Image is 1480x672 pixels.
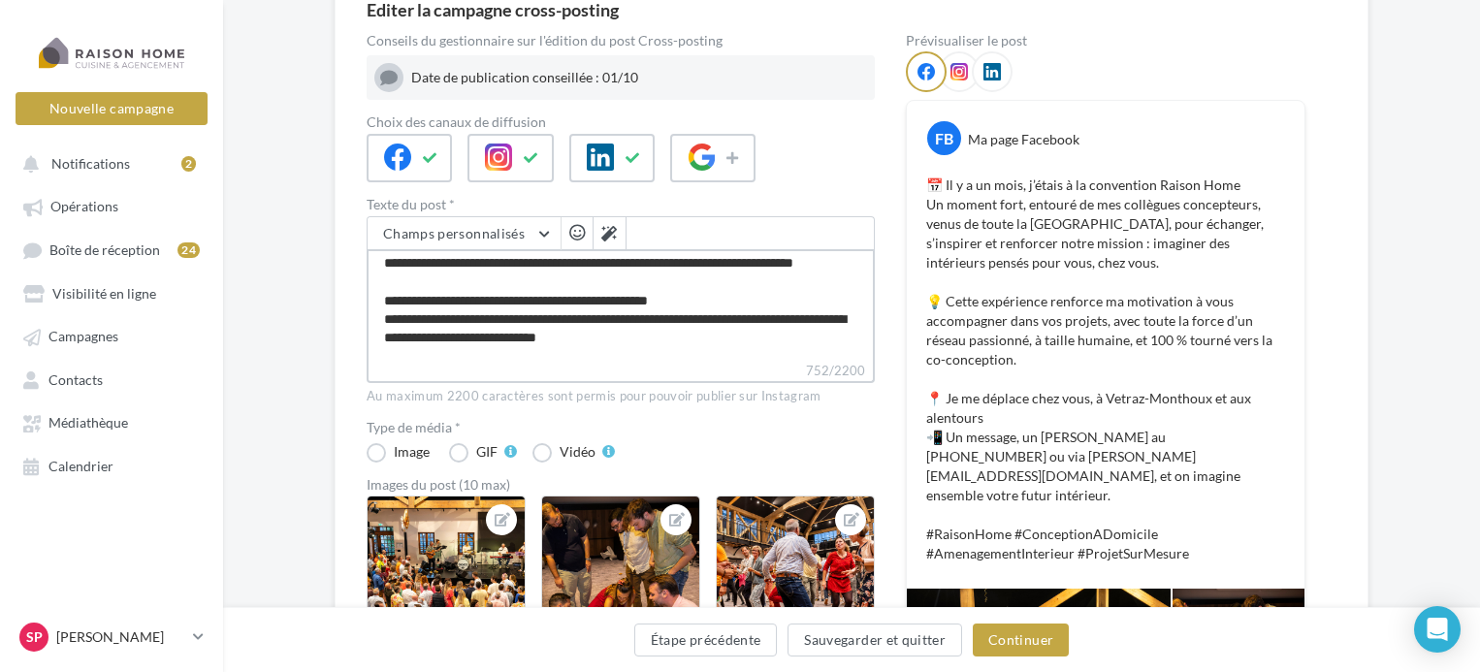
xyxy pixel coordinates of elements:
[394,445,430,459] div: Image
[12,232,211,268] a: Boîte de réception24
[12,448,211,483] a: Calendrier
[48,329,118,345] span: Campagnes
[1414,606,1461,653] div: Open Intercom Messenger
[48,371,103,388] span: Contacts
[177,242,200,258] div: 24
[181,156,196,172] div: 2
[383,225,525,241] span: Champs personnalisés
[48,415,128,432] span: Médiathèque
[52,285,156,302] span: Visibilité en ligne
[49,241,160,258] span: Boîte de réception
[367,361,875,383] label: 752/2200
[367,198,875,211] label: Texte du post *
[560,445,595,459] div: Vidéo
[48,458,113,474] span: Calendrier
[367,478,875,492] div: Images du post (10 max)
[12,404,211,439] a: Médiathèque
[367,1,619,18] div: Editer la campagne cross-posting
[411,68,867,87] div: Date de publication conseillée : 01/10
[367,421,875,434] label: Type de média *
[12,318,211,353] a: Campagnes
[968,130,1079,149] div: Ma page Facebook
[16,619,208,656] a: Sp [PERSON_NAME]
[367,115,875,129] label: Choix des canaux de diffusion
[26,627,43,647] span: Sp
[12,188,211,223] a: Opérations
[926,176,1285,563] p: 📅 Il y a un mois, j’étais à la convention Raison Home Un moment fort, entouré de mes collègues co...
[16,92,208,125] button: Nouvelle campagne
[927,121,961,155] div: FB
[50,199,118,215] span: Opérations
[12,275,211,310] a: Visibilité en ligne
[973,624,1069,656] button: Continuer
[367,388,875,405] div: Au maximum 2200 caractères sont permis pour pouvoir publier sur Instagram
[634,624,778,656] button: Étape précédente
[367,34,875,48] div: Conseils du gestionnaire sur l'édition du post Cross-posting
[51,155,130,172] span: Notifications
[476,445,498,459] div: GIF
[56,627,185,647] p: [PERSON_NAME]
[12,362,211,397] a: Contacts
[788,624,962,656] button: Sauvegarder et quitter
[368,217,561,250] button: Champs personnalisés
[906,34,1305,48] div: Prévisualiser le post
[12,145,204,180] button: Notifications 2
